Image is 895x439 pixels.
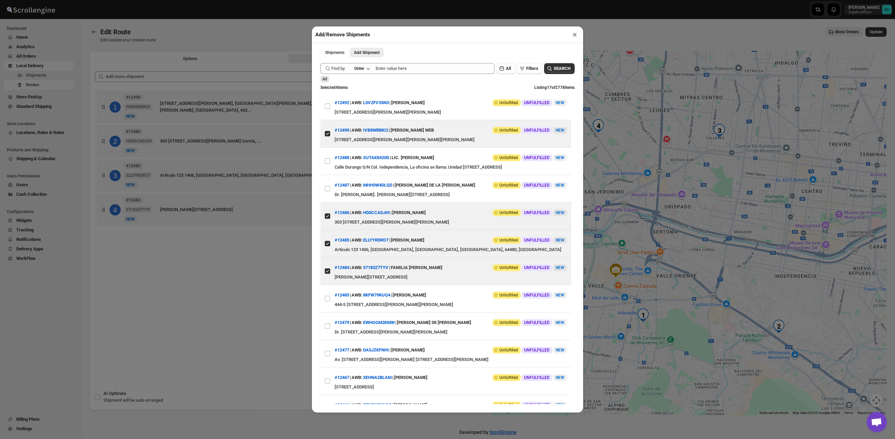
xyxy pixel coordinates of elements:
[499,183,518,188] span: Unfulfilled
[335,344,425,356] div: | |
[524,100,550,106] span: UNFULFILLED
[89,66,485,346] div: Selected Shipments
[391,262,442,274] div: FAMILIA [PERSON_NAME]
[391,234,424,246] div: [PERSON_NAME]
[867,412,887,432] div: Open chat
[335,292,349,298] button: #12483
[391,124,434,136] div: [PERSON_NAME] WEB
[335,97,425,109] div: | |
[506,66,511,71] span: All
[335,274,567,281] div: [PERSON_NAME][STREET_ADDRESS]
[556,348,564,352] span: NEW
[315,31,370,38] h2: Add/Remove Shipments
[526,66,538,71] span: Filters
[363,183,392,188] button: MHH0W4DLQD
[391,97,425,109] div: [PERSON_NAME]
[392,207,426,219] div: [PERSON_NAME]
[350,64,374,73] button: Order
[335,402,349,407] button: #12464
[524,155,550,160] span: UNFULFILLED
[517,63,542,74] button: Filters
[335,210,349,215] button: #12486
[335,289,426,301] div: | |
[363,402,391,407] button: 3FM3W2KVC9
[335,191,567,198] div: Dr. [PERSON_NAME]. [PERSON_NAME][STREET_ADDRESS]
[352,374,362,381] span: AWB:
[352,182,362,189] span: AWB:
[392,152,434,164] div: LIC. [PERSON_NAME]
[335,179,475,191] div: | |
[335,109,567,116] div: [STREET_ADDRESS][PERSON_NAME][PERSON_NAME]
[363,375,392,380] button: XEHNA2BLAM
[335,152,434,164] div: | |
[556,183,564,188] span: NEW
[499,320,518,325] span: Unfulfilled
[335,301,567,308] div: 444-S [STREET_ADDRESS][PERSON_NAME][PERSON_NAME]
[556,210,564,215] span: NEW
[335,237,349,243] button: #12485
[363,128,388,133] button: IVB8WBBKI2
[352,127,362,134] span: AWB:
[391,344,425,356] div: [PERSON_NAME]
[335,155,349,160] button: #12488
[354,66,364,71] div: Order
[556,265,564,270] span: NEW
[335,234,424,246] div: | |
[524,375,550,380] span: UNFULFILLED
[496,63,515,74] button: All
[556,238,564,243] span: NEW
[352,264,362,271] span: AWB:
[335,136,567,143] div: [STREET_ADDRESS][PERSON_NAME][PERSON_NAME][PERSON_NAME]
[335,329,567,336] div: Dr. [STREET_ADDRESS][PERSON_NAME][PERSON_NAME]
[499,100,518,106] span: Unfulfilled
[556,320,564,325] span: NEW
[352,402,362,408] span: AWB:
[352,237,362,244] span: AWB:
[335,347,349,352] button: #12477
[363,210,390,215] button: HD0CCADJHI
[524,210,550,215] span: UNFULFILLED
[335,183,349,188] button: #12487
[554,65,571,72] span: SEARCH
[499,237,518,243] span: Unfulfilled
[335,100,349,105] button: #12492
[363,155,389,160] button: SUTAK8420D
[499,265,518,270] span: Unfulfilled
[544,63,575,74] button: SEARCH
[322,77,327,81] span: All
[376,63,495,74] input: Enter value here
[556,128,564,133] span: NEW
[354,50,380,55] span: Add Shipment
[352,209,362,216] span: AWB:
[335,384,567,390] div: [STREET_ADDRESS]
[363,320,395,325] button: EWHGGM2KMW
[499,292,518,298] span: Unfulfilled
[335,207,426,219] div: | |
[393,289,426,301] div: [PERSON_NAME]
[499,128,518,133] span: Unfulfilled
[331,65,345,72] span: Find by
[556,375,564,380] span: NEW
[352,347,362,354] span: AWB:
[320,85,348,90] span: Selected 4 items
[335,128,349,133] button: #12490
[352,99,362,106] span: AWB:
[395,179,475,191] div: [PERSON_NAME] DE LA [PERSON_NAME]
[524,292,550,298] span: UNFULFILLED
[397,317,471,329] div: [PERSON_NAME] DE [PERSON_NAME]
[570,30,580,39] button: ×
[335,262,442,274] div: | |
[335,265,349,270] button: #12484
[524,128,550,133] span: UNFULFILLED
[524,402,550,408] span: UNFULFILLED
[524,183,550,188] span: UNFULFILLED
[352,319,362,326] span: AWB:
[394,399,427,411] div: [PERSON_NAME]
[499,375,518,380] span: Unfulfilled
[363,265,389,270] button: 57183Z7TYV
[363,100,389,105] button: L0V2FV35N3
[524,320,550,325] span: UNFULFILLED
[352,292,362,299] span: AWB:
[499,402,518,408] span: Unfulfilled
[534,85,575,90] span: Listing 17 of 2778 items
